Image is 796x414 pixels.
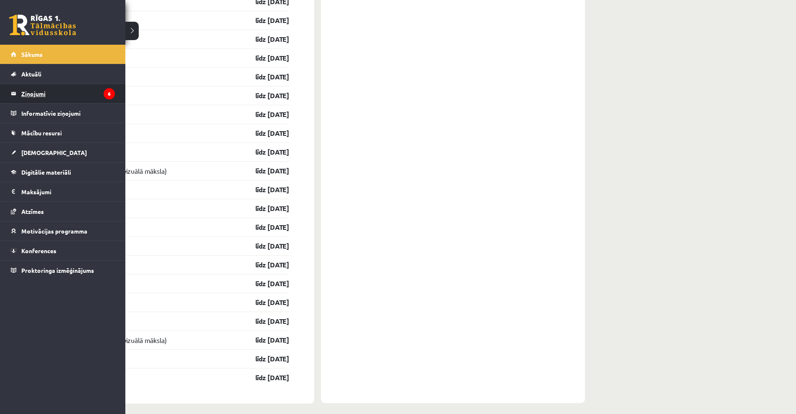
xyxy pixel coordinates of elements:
[11,241,115,260] a: Konferences
[11,64,115,84] a: Aktuāli
[241,335,289,345] a: līdz [DATE]
[241,316,289,326] a: līdz [DATE]
[21,182,115,201] legend: Maksājumi
[21,104,115,123] legend: Informatīvie ziņojumi
[241,166,289,176] a: līdz [DATE]
[241,53,289,63] a: līdz [DATE]
[11,45,115,64] a: Sākums
[21,70,41,78] span: Aktuāli
[11,202,115,221] a: Atzīmes
[21,51,43,58] span: Sākums
[11,104,115,123] a: Informatīvie ziņojumi
[241,72,289,82] a: līdz [DATE]
[241,109,289,119] a: līdz [DATE]
[241,185,289,195] a: līdz [DATE]
[241,373,289,383] a: līdz [DATE]
[241,297,289,307] a: līdz [DATE]
[241,128,289,138] a: līdz [DATE]
[11,221,115,241] a: Motivācijas programma
[11,84,115,103] a: Ziņojumi6
[241,260,289,270] a: līdz [DATE]
[241,147,289,157] a: līdz [DATE]
[11,163,115,182] a: Digitālie materiāli
[21,267,94,274] span: Proktoringa izmēģinājums
[21,168,71,176] span: Digitālie materiāli
[21,208,44,215] span: Atzīmes
[21,129,62,137] span: Mācību resursi
[21,247,56,254] span: Konferences
[11,143,115,162] a: [DEMOGRAPHIC_DATA]
[241,203,289,213] a: līdz [DATE]
[241,91,289,101] a: līdz [DATE]
[241,354,289,364] a: līdz [DATE]
[241,279,289,289] a: līdz [DATE]
[104,88,115,99] i: 6
[9,15,76,36] a: Rīgas 1. Tālmācības vidusskola
[21,227,87,235] span: Motivācijas programma
[241,34,289,44] a: līdz [DATE]
[11,123,115,142] a: Mācību resursi
[21,84,115,103] legend: Ziņojumi
[11,182,115,201] a: Maksājumi
[241,15,289,25] a: līdz [DATE]
[21,149,87,156] span: [DEMOGRAPHIC_DATA]
[11,261,115,280] a: Proktoringa izmēģinājums
[241,222,289,232] a: līdz [DATE]
[241,241,289,251] a: līdz [DATE]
